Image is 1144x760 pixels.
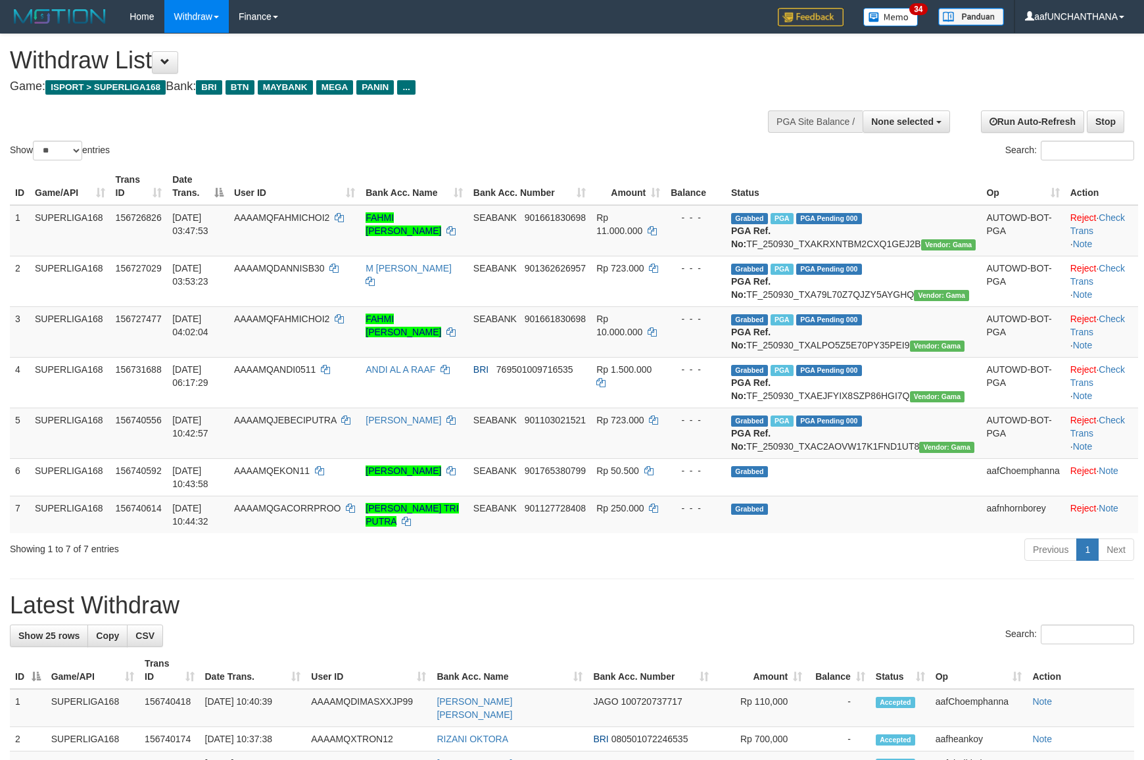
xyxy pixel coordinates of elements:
th: ID [10,168,30,205]
img: Button%20Memo.svg [863,8,918,26]
td: AAAAMQXTRON12 [306,727,431,751]
span: PANIN [356,80,394,95]
label: Search: [1005,141,1134,160]
th: Game/API: activate to sort column ascending [30,168,110,205]
div: - - - [671,414,721,427]
div: Showing 1 to 7 of 7 entries [10,537,467,556]
div: - - - [671,211,721,224]
span: PGA Pending [796,314,862,325]
a: [PERSON_NAME] TRI PUTRA [366,503,458,527]
span: Vendor URL: https://trx31.1velocity.biz [910,341,965,352]
span: Rp 250.000 [596,503,644,513]
span: SEABANK [473,263,517,273]
a: Reject [1070,263,1097,273]
a: Reject [1070,364,1097,375]
span: Rp 723.000 [596,415,644,425]
th: Balance: activate to sort column ascending [807,652,870,689]
td: TF_250930_TXAKRXNTBM2CXQ1GEJ2B [726,205,981,256]
div: PGA Site Balance / [768,110,863,133]
a: CSV [127,625,163,647]
td: Rp 110,000 [714,689,807,727]
img: Feedback.jpg [778,8,844,26]
span: Rp 11.000.000 [596,212,642,236]
span: 156726826 [116,212,162,223]
span: AAAAMQFAHMICHOI2 [234,314,329,324]
label: Search: [1005,625,1134,644]
td: AUTOWD-BOT-PGA [981,408,1064,458]
span: BRI [473,364,489,375]
a: FAHMI [PERSON_NAME] [366,212,441,236]
th: Status: activate to sort column ascending [870,652,930,689]
a: [PERSON_NAME] [366,415,441,425]
a: Note [1073,340,1093,350]
div: - - - [671,464,721,477]
span: PGA Pending [796,264,862,275]
span: Copy 901103021521 to clipboard [525,415,586,425]
td: TF_250930_TXAEJFYIX8SZP86HGI7Q [726,357,981,408]
input: Search: [1041,625,1134,644]
div: - - - [671,363,721,376]
span: Accepted [876,697,915,708]
select: Showentries [33,141,82,160]
span: 34 [909,3,927,15]
th: Bank Acc. Name: activate to sort column ascending [360,168,468,205]
th: Bank Acc. Number: activate to sort column ascending [588,652,714,689]
button: None selected [863,110,950,133]
a: [PERSON_NAME] [PERSON_NAME] [437,696,512,720]
span: JAGO [593,696,618,707]
span: Copy 901362626957 to clipboard [525,263,586,273]
span: Copy 080501072246535 to clipboard [611,734,688,744]
a: Reject [1070,212,1097,223]
a: FAHMI [PERSON_NAME] [366,314,441,337]
span: Grabbed [731,466,768,477]
span: Accepted [876,734,915,746]
td: 1 [10,689,46,727]
b: PGA Ref. No: [731,428,771,452]
a: Check Trans [1070,212,1125,236]
td: Rp 700,000 [714,727,807,751]
a: [PERSON_NAME] [366,465,441,476]
th: Bank Acc. Name: activate to sort column ascending [431,652,588,689]
span: Marked by aafromsomean [771,365,794,376]
span: PGA Pending [796,213,862,224]
span: Copy 769501009716535 to clipboard [496,364,573,375]
div: - - - [671,262,721,275]
span: Vendor URL: https://trx31.1velocity.biz [910,391,965,402]
td: 2 [10,256,30,306]
td: 5 [10,408,30,458]
th: Date Trans.: activate to sort column ascending [200,652,306,689]
td: SUPERLIGA168 [30,357,110,408]
th: Amount: activate to sort column ascending [591,168,665,205]
a: Reject [1070,465,1097,476]
span: [DATE] 03:47:53 [172,212,208,236]
td: 1 [10,205,30,256]
td: · · [1065,205,1138,256]
span: ... [397,80,415,95]
span: AAAAMQEKON11 [234,465,310,476]
span: [DATE] 04:02:04 [172,314,208,337]
td: 3 [10,306,30,357]
span: Vendor URL: https://trx31.1velocity.biz [919,442,974,453]
td: SUPERLIGA168 [30,458,110,496]
input: Search: [1041,141,1134,160]
span: AAAAMQANDI0511 [234,364,316,375]
th: Trans ID: activate to sort column ascending [139,652,199,689]
td: SUPERLIGA168 [30,408,110,458]
span: MAYBANK [258,80,313,95]
a: Copy [87,625,128,647]
td: AUTOWD-BOT-PGA [981,306,1064,357]
td: SUPERLIGA168 [30,256,110,306]
th: Game/API: activate to sort column ascending [46,652,139,689]
div: - - - [671,312,721,325]
span: Copy [96,630,119,641]
a: Check Trans [1070,263,1125,287]
td: aafChoemphanna [930,689,1028,727]
span: PGA Pending [796,416,862,427]
th: Op: activate to sort column ascending [981,168,1064,205]
span: Copy 901661830698 to clipboard [525,314,586,324]
th: Status [726,168,981,205]
span: CSV [135,630,155,641]
a: Run Auto-Refresh [981,110,1084,133]
td: 156740174 [139,727,199,751]
td: - [807,689,870,727]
